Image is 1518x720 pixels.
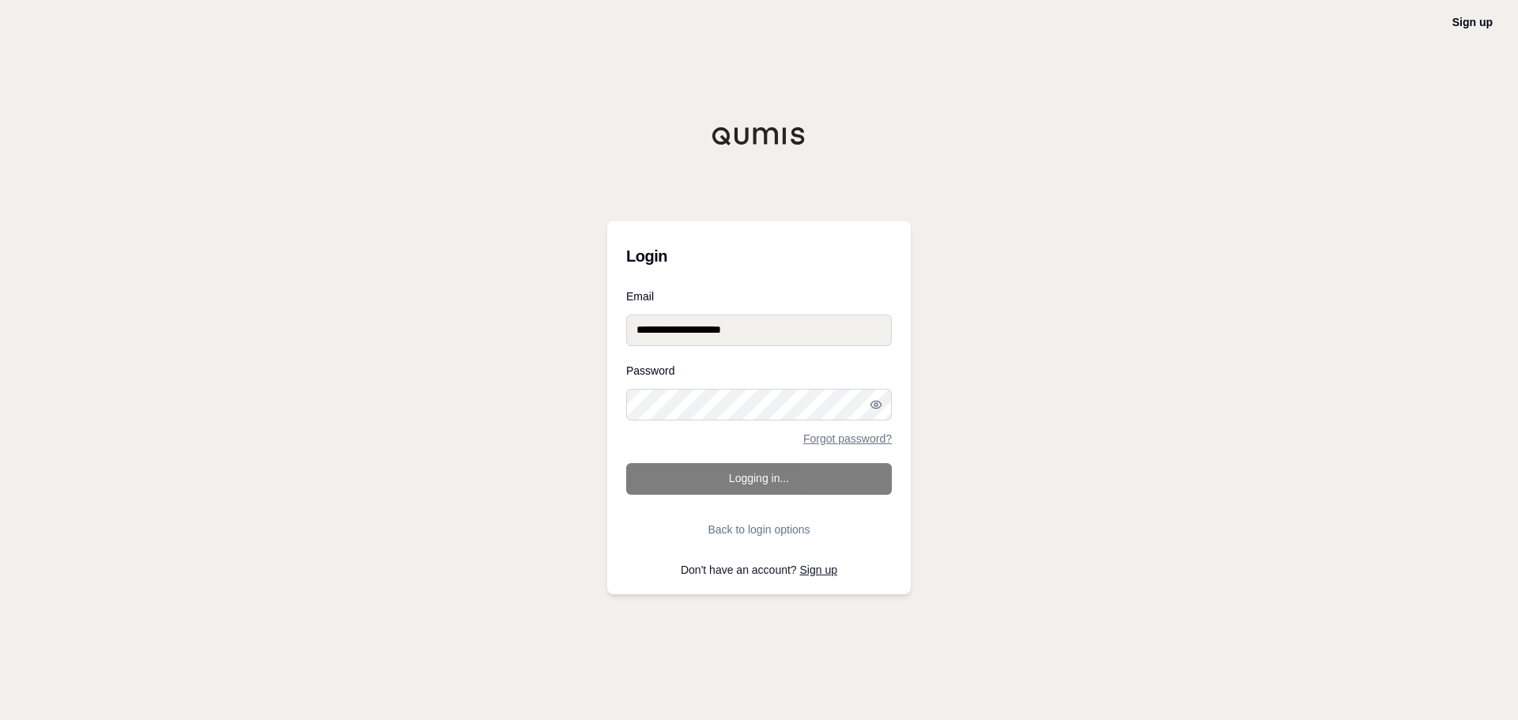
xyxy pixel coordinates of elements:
[1452,16,1493,28] a: Sign up
[712,126,806,145] img: Qumis
[803,433,892,444] a: Forgot password?
[626,564,892,575] p: Don't have an account?
[626,365,892,376] label: Password
[626,291,892,302] label: Email
[626,514,892,545] button: Back to login options
[626,240,892,272] h3: Login
[800,564,837,576] a: Sign up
